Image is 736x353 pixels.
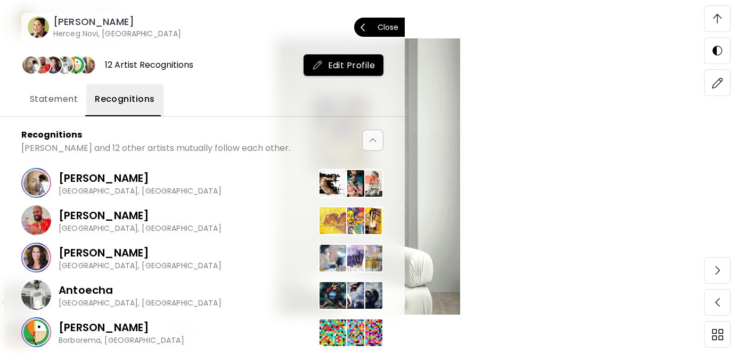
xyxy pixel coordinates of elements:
p: [GEOGRAPHIC_DATA], [GEOGRAPHIC_DATA] [59,261,222,270]
img: 11518 [337,318,365,347]
div: 12 Artist Recognitions [105,59,193,71]
p: [PERSON_NAME] [59,170,222,186]
span: Edit Profile [312,60,375,71]
span: Statement [30,93,78,106]
img: 173214 [337,281,365,310]
p: Close [378,23,398,31]
p: Recognitions [21,130,82,140]
img: 15779 [318,318,347,347]
img: 537 [337,169,365,198]
a: [PERSON_NAME][GEOGRAPHIC_DATA], [GEOGRAPHIC_DATA]174418174412174378 [21,202,383,239]
p: [GEOGRAPHIC_DATA], [GEOGRAPHIC_DATA] [59,223,222,233]
img: 15778 [355,318,383,347]
a: [PERSON_NAME][GEOGRAPHIC_DATA], [GEOGRAPHIC_DATA]39455371014 [21,164,383,202]
img: 107047 [355,244,383,272]
p: [GEOGRAPHIC_DATA], [GEOGRAPHIC_DATA] [59,298,222,308]
img: 172805 [355,281,383,310]
img: 174412 [337,206,365,235]
p: [PERSON_NAME] [59,319,184,335]
button: Close [354,18,405,37]
span: Recognitions [95,93,155,106]
img: 121157 [337,244,365,272]
img: 174378 [355,206,383,235]
p: Borborema, [GEOGRAPHIC_DATA] [59,335,184,345]
img: 174418 [318,206,347,235]
p: [GEOGRAPHIC_DATA], [GEOGRAPHIC_DATA] [59,186,222,196]
p: [PERSON_NAME] [59,207,222,223]
img: 3945 [318,169,347,198]
img: mail [312,60,323,70]
a: [PERSON_NAME]Borborema, [GEOGRAPHIC_DATA]157791151815778 [21,314,383,351]
h6: Herceg Novi, [GEOGRAPHIC_DATA] [53,28,181,39]
a: [PERSON_NAME][GEOGRAPHIC_DATA], [GEOGRAPHIC_DATA]9371121157107047 [21,239,383,276]
img: 9371 [318,244,347,272]
p: Antoecha [59,282,222,298]
img: 46378 [318,281,347,310]
a: Antoecha[GEOGRAPHIC_DATA], [GEOGRAPHIC_DATA]46378173214172805 [21,276,383,314]
p: [PERSON_NAME] [59,245,222,261]
img: 1014 [355,169,383,198]
button: mailEdit Profile [304,54,384,76]
h6: [PERSON_NAME] [53,15,181,28]
p: [PERSON_NAME] and 12 other artists mutually follow each other. [21,143,290,154]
